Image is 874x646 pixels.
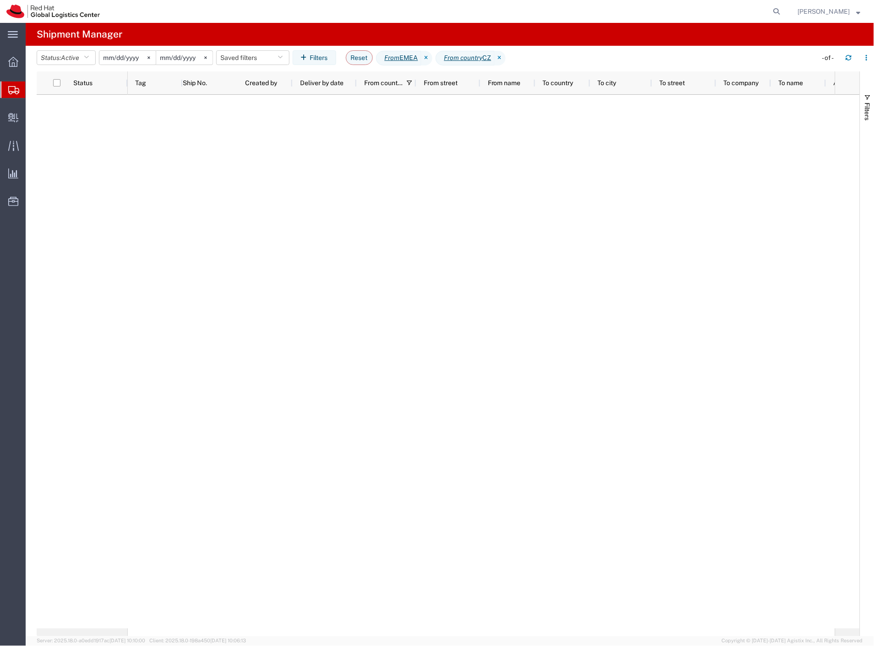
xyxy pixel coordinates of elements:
i: From [385,53,400,63]
span: From EMEA [376,51,421,65]
span: Ship No. [183,79,207,87]
span: Filters [864,103,871,120]
span: Assign to [834,79,861,87]
button: [PERSON_NAME] [798,6,861,17]
button: Filters [293,50,336,65]
span: Created by [245,79,277,87]
div: - of - [822,53,838,63]
span: From street [424,79,458,87]
span: To country [543,79,574,87]
span: Filip Lizuch [798,6,850,16]
span: [DATE] 10:06:13 [210,638,246,644]
span: To name [779,79,803,87]
img: logo [6,5,100,18]
i: From country [444,53,483,63]
span: To city [598,79,617,87]
span: Deliver by date [300,79,344,87]
span: [DATE] 10:10:00 [109,638,145,644]
span: Copyright © [DATE]-[DATE] Agistix Inc., All Rights Reserved [722,637,863,645]
span: From country CZ [436,51,495,65]
span: Client: 2025.18.0-198a450 [149,638,246,644]
span: From name [488,79,521,87]
span: Status [73,79,93,87]
span: Server: 2025.18.0-a0edd1917ac [37,638,145,644]
span: From country [364,79,403,87]
span: Active [61,54,79,61]
button: Reset [346,50,373,65]
h4: Shipment Manager [37,23,122,46]
span: To street [660,79,685,87]
button: Status:Active [37,50,96,65]
input: Not set [99,51,156,65]
button: Saved filters [216,50,290,65]
span: Tag [135,79,146,87]
span: To company [724,79,759,87]
input: Not set [156,51,213,65]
